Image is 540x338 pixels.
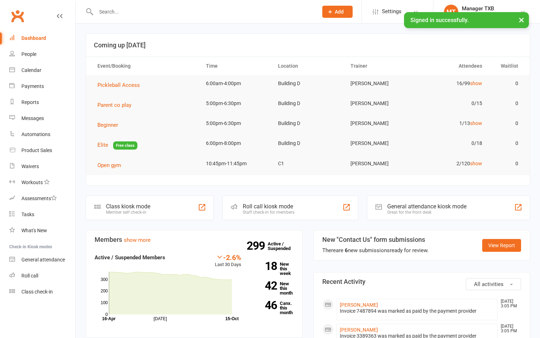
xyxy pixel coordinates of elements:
[497,324,521,333] time: [DATE] 3:05 PM
[470,161,482,166] a: show
[497,299,521,308] time: [DATE] 3:05 PM
[344,57,417,75] th: Trainer
[9,284,75,300] a: Class kiosk mode
[21,289,53,295] div: Class check-in
[9,62,75,78] a: Calendar
[489,115,525,132] td: 0
[470,120,482,126] a: show
[21,99,39,105] div: Reports
[344,75,417,92] td: [PERSON_NAME]
[9,268,75,284] a: Roll call
[94,7,313,17] input: Search...
[200,75,272,92] td: 6:00am-4:00pm
[470,80,482,86] a: show
[200,115,272,132] td: 5:00pm-6:30pm
[322,246,429,255] div: There are new submissions ready for review.
[97,122,118,128] span: Beginner
[97,81,145,89] button: Pickleball Access
[272,95,344,112] td: Building D
[9,110,75,126] a: Messages
[215,253,241,269] div: Last 30 Days
[489,155,525,172] td: 0
[97,121,123,129] button: Beginner
[97,142,108,148] span: Elite
[21,212,34,217] div: Tasks
[9,223,75,239] a: What's New
[416,115,489,132] td: 1/13
[21,67,41,73] div: Calendar
[345,247,348,254] strong: 6
[387,203,466,210] div: General attendance kiosk mode
[200,135,272,152] td: 6:00pm-8:00pm
[322,6,353,18] button: Add
[243,203,294,210] div: Roll call kiosk mode
[252,300,277,311] strong: 46
[9,252,75,268] a: General attendance kiosk mode
[335,9,344,15] span: Add
[340,327,378,333] a: [PERSON_NAME]
[21,51,36,57] div: People
[515,12,528,27] button: ×
[252,281,294,295] a: 42New this month
[21,273,38,279] div: Roll call
[97,101,136,109] button: Parent co play
[252,262,294,276] a: 18New this week
[344,115,417,132] td: [PERSON_NAME]
[95,254,165,261] strong: Active / Suspended Members
[489,75,525,92] td: 0
[340,308,495,314] div: Invoice 7487894 was marked as paid by the payment provider
[272,57,344,75] th: Location
[9,94,75,110] a: Reports
[21,257,65,262] div: General attendance
[106,210,150,215] div: Member self check-in
[21,163,39,169] div: Waivers
[387,210,466,215] div: Great for the front desk
[272,75,344,92] td: Building D
[9,7,26,25] a: Clubworx
[97,141,137,150] button: EliteFree class
[94,42,522,49] h3: Coming up [DATE]
[462,12,513,18] div: [US_STATE]-Badminton
[9,158,75,175] a: Waivers
[444,5,458,19] div: MT
[344,155,417,172] td: [PERSON_NAME]
[200,155,272,172] td: 10:45pm-11:45pm
[9,142,75,158] a: Product Sales
[489,135,525,152] td: 0
[416,95,489,112] td: 0/15
[124,237,151,243] a: show more
[9,46,75,62] a: People
[97,161,126,170] button: Open gym
[9,191,75,207] a: Assessments
[21,147,52,153] div: Product Sales
[9,207,75,223] a: Tasks
[21,83,44,89] div: Payments
[97,162,121,168] span: Open gym
[215,253,241,261] div: -2.6%
[344,95,417,112] td: [PERSON_NAME]
[416,135,489,152] td: 0/18
[9,126,75,142] a: Automations
[474,281,504,287] span: All activities
[21,131,50,137] div: Automations
[462,5,513,12] div: Manager TXB
[97,82,140,88] span: Pickleball Access
[9,175,75,191] a: Workouts
[272,155,344,172] td: C1
[272,115,344,132] td: Building D
[410,17,469,24] span: Signed in successfully.
[466,278,521,290] button: All activities
[252,280,277,291] strong: 42
[344,135,417,152] td: [PERSON_NAME]
[416,57,489,75] th: Attendees
[340,302,378,308] a: [PERSON_NAME]
[97,102,131,108] span: Parent co play
[21,35,46,41] div: Dashboard
[9,30,75,46] a: Dashboard
[252,261,277,271] strong: 18
[272,135,344,152] td: Building D
[482,239,521,252] a: View Report
[268,236,299,256] a: 299Active / Suspended
[91,57,200,75] th: Event/Booking
[106,203,150,210] div: Class kiosk mode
